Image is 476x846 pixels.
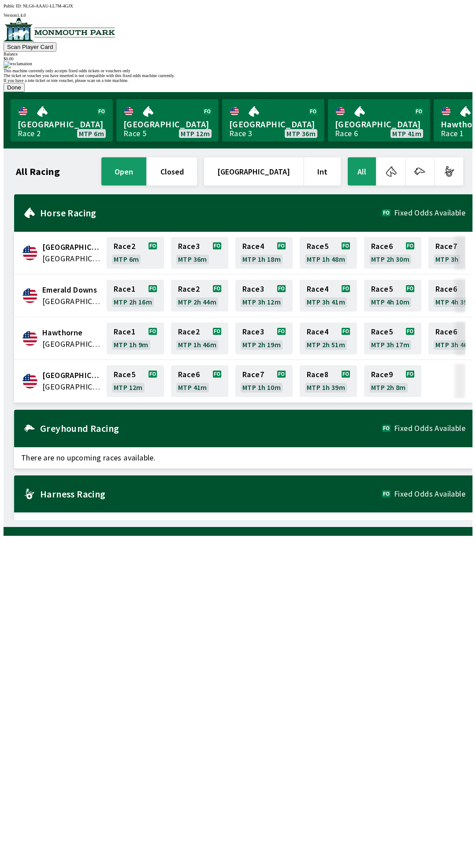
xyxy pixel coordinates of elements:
[171,237,228,269] a: Race3MTP 36m
[114,371,135,378] span: Race 5
[307,298,345,305] span: MTP 3h 41m
[364,365,421,397] a: Race9MTP 2h 8m
[435,328,457,335] span: Race 6
[222,99,324,141] a: [GEOGRAPHIC_DATA]Race 3MTP 36m
[242,298,281,305] span: MTP 3h 12m
[123,119,212,130] span: [GEOGRAPHIC_DATA]
[14,447,472,468] span: There are no upcoming races available.
[178,298,216,305] span: MTP 2h 44m
[147,157,197,186] button: closed
[107,237,164,269] a: Race2MTP 6m
[335,130,358,137] div: Race 6
[4,18,115,41] img: venue logo
[4,68,472,73] div: This machine currently only accepts fixed odds tickets or vouchers only
[435,256,458,263] span: MTP 3h
[242,328,264,335] span: Race 3
[371,256,409,263] span: MTP 2h 30m
[79,130,104,137] span: MTP 6m
[178,256,207,263] span: MTP 36m
[40,209,382,216] h2: Horse Racing
[229,130,252,137] div: Race 3
[300,365,357,397] a: Race8MTP 1h 39m
[4,42,56,52] button: Scan Player Card
[307,328,328,335] span: Race 4
[371,286,393,293] span: Race 5
[394,425,465,432] span: Fixed Odds Available
[335,119,423,130] span: [GEOGRAPHIC_DATA]
[286,130,316,137] span: MTP 36m
[364,280,421,312] a: Race5MTP 4h 10m
[4,78,472,83] div: If you have a tote ticket or tote voucher, please scan on a tote machine.
[441,130,464,137] div: Race 1
[4,56,472,61] div: $ 0.00
[42,370,101,381] span: Monmouth Park
[235,237,293,269] a: Race4MTP 1h 18m
[300,237,357,269] a: Race5MTP 1h 48m
[435,286,457,293] span: Race 6
[16,168,60,175] h1: All Racing
[114,286,135,293] span: Race 1
[242,243,264,250] span: Race 4
[300,280,357,312] a: Race4MTP 3h 41m
[40,490,382,497] h2: Harness Racing
[114,384,143,391] span: MTP 12m
[42,327,101,338] span: Hawthorne
[307,384,345,391] span: MTP 1h 39m
[107,365,164,397] a: Race5MTP 12m
[304,157,341,186] button: Int
[364,237,421,269] a: Race6MTP 2h 30m
[4,83,25,92] button: Done
[394,209,465,216] span: Fixed Odds Available
[235,280,293,312] a: Race3MTP 3h 12m
[181,130,210,137] span: MTP 12m
[107,323,164,354] a: Race1MTP 1h 9m
[123,130,146,137] div: Race 5
[371,384,406,391] span: MTP 2h 8m
[242,286,264,293] span: Race 3
[229,119,317,130] span: [GEOGRAPHIC_DATA]
[171,323,228,354] a: Race2MTP 1h 46m
[392,130,421,137] span: MTP 41m
[242,256,281,263] span: MTP 1h 18m
[394,490,465,497] span: Fixed Odds Available
[435,298,474,305] span: MTP 4h 39m
[42,253,101,264] span: United States
[107,280,164,312] a: Race1MTP 2h 16m
[114,256,139,263] span: MTP 6m
[4,4,472,8] div: Public ID:
[42,241,101,253] span: Canterbury Park
[114,341,149,348] span: MTP 1h 9m
[371,298,409,305] span: MTP 4h 10m
[40,425,382,432] h2: Greyhound Racing
[307,371,328,378] span: Race 8
[171,365,228,397] a: Race6MTP 41m
[178,243,200,250] span: Race 3
[101,157,146,186] button: open
[114,328,135,335] span: Race 1
[116,99,219,141] a: [GEOGRAPHIC_DATA]Race 5MTP 12m
[171,280,228,312] a: Race2MTP 2h 44m
[371,371,393,378] span: Race 9
[307,256,345,263] span: MTP 1h 48m
[114,298,152,305] span: MTP 2h 16m
[307,286,328,293] span: Race 4
[242,384,281,391] span: MTP 1h 10m
[328,99,430,141] a: [GEOGRAPHIC_DATA]Race 6MTP 41m
[242,341,281,348] span: MTP 2h 19m
[371,243,393,250] span: Race 6
[42,381,101,393] span: United States
[235,365,293,397] a: Race7MTP 1h 10m
[435,243,457,250] span: Race 7
[371,328,393,335] span: Race 5
[435,341,474,348] span: MTP 3h 46m
[178,371,200,378] span: Race 6
[11,99,113,141] a: [GEOGRAPHIC_DATA]Race 2MTP 6m
[307,243,328,250] span: Race 5
[307,341,345,348] span: MTP 2h 51m
[178,341,216,348] span: MTP 1h 46m
[364,323,421,354] a: Race5MTP 3h 17m
[348,157,376,186] button: All
[300,323,357,354] a: Race4MTP 2h 51m
[242,371,264,378] span: Race 7
[42,296,101,307] span: United States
